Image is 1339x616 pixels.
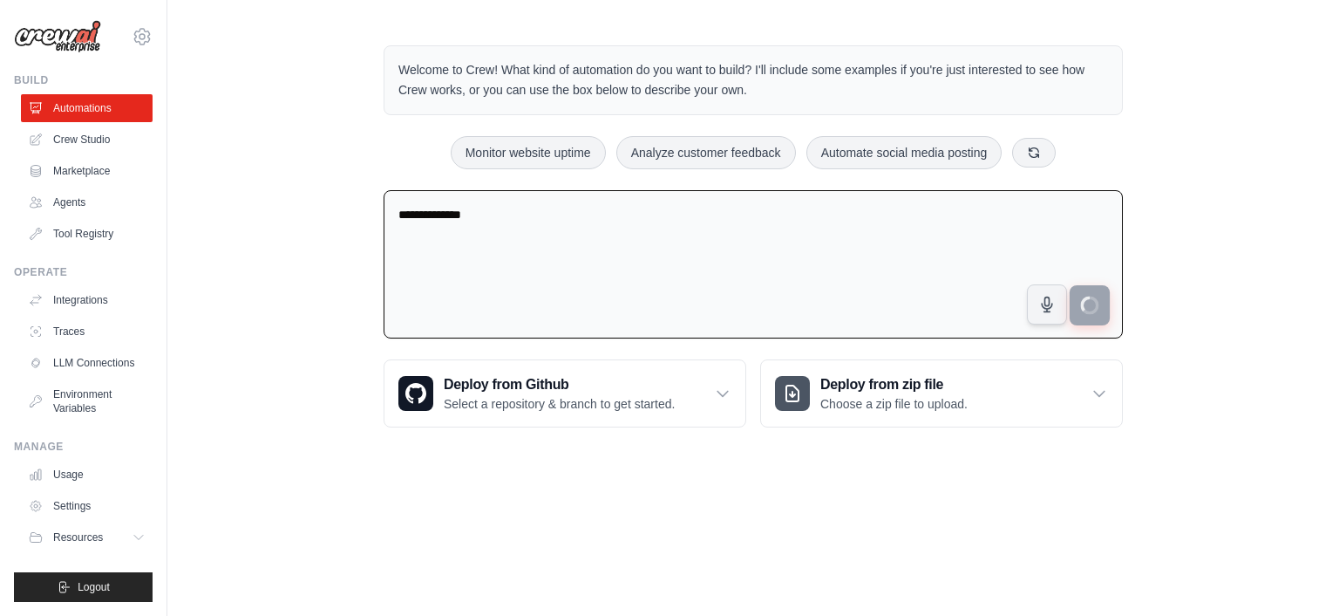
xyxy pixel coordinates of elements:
[78,580,110,594] span: Logout
[21,461,153,489] a: Usage
[21,286,153,314] a: Integrations
[21,220,153,248] a: Tool Registry
[14,440,153,454] div: Manage
[444,395,675,413] p: Select a repository & branch to get started.
[14,20,101,53] img: Logo
[451,136,606,169] button: Monitor website uptime
[14,73,153,87] div: Build
[820,395,968,413] p: Choose a zip file to upload.
[21,524,153,551] button: Resources
[21,94,153,122] a: Automations
[21,318,153,346] a: Traces
[21,380,153,422] a: Environment Variables
[14,265,153,279] div: Operate
[398,60,1108,100] p: Welcome to Crew! What kind of automation do you want to build? I'll include some examples if you'...
[21,126,153,154] a: Crew Studio
[616,136,796,169] button: Analyze customer feedback
[444,374,675,395] h3: Deploy from Github
[21,157,153,185] a: Marketplace
[806,136,1003,169] button: Automate social media posting
[1252,532,1339,616] iframe: Chat Widget
[21,188,153,216] a: Agents
[820,374,968,395] h3: Deploy from zip file
[53,530,103,544] span: Resources
[14,572,153,602] button: Logout
[21,492,153,520] a: Settings
[21,349,153,377] a: LLM Connections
